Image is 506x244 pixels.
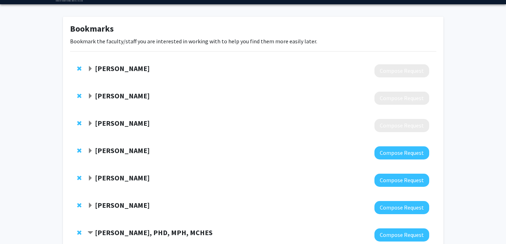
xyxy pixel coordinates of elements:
[87,148,93,154] span: Expand Fan Lee Bookmark
[5,212,30,239] iframe: Chat
[95,64,150,73] strong: [PERSON_NAME]
[77,93,81,99] span: Remove Andrew South from bookmarks
[374,92,429,105] button: Compose Request to Andrew South
[77,202,81,208] span: Remove Elizabeth Wright-Jin from bookmarks
[374,201,429,214] button: Compose Request to Elizabeth Wright-Jin
[77,230,81,235] span: Remove Rickie Brawer, PHD, MPH, MCHES from bookmarks
[374,119,429,132] button: Compose Request to Kavita Vinekar
[95,119,150,128] strong: [PERSON_NAME]
[95,201,150,210] strong: [PERSON_NAME]
[374,174,429,187] button: Compose Request to Alexander Macnow
[95,228,213,237] strong: [PERSON_NAME], PHD, MPH, MCHES
[70,24,436,34] h1: Bookmarks
[87,203,93,208] span: Expand Elizabeth Wright-Jin Bookmark
[87,93,93,99] span: Expand Andrew South Bookmark
[374,228,429,242] button: Compose Request to Rickie Brawer, PHD, MPH, MCHES
[77,148,81,153] span: Remove Fan Lee from bookmarks
[77,120,81,126] span: Remove Kavita Vinekar from bookmarks
[374,146,429,159] button: Compose Request to Fan Lee
[95,173,150,182] strong: [PERSON_NAME]
[77,175,81,181] span: Remove Alexander Macnow from bookmarks
[70,37,436,45] p: Bookmark the faculty/staff you are interested in working with to help you find them more easily l...
[95,91,150,100] strong: [PERSON_NAME]
[77,66,81,71] span: Remove Stephanie Jackson-Cullison from bookmarks
[87,175,93,181] span: Expand Alexander Macnow Bookmark
[87,230,93,236] span: Contract Rickie Brawer, PHD, MPH, MCHES Bookmark
[374,64,429,77] button: Compose Request to Stephanie Jackson-Cullison
[95,146,150,155] strong: [PERSON_NAME]
[87,66,93,72] span: Expand Stephanie Jackson-Cullison Bookmark
[87,121,93,126] span: Expand Kavita Vinekar Bookmark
